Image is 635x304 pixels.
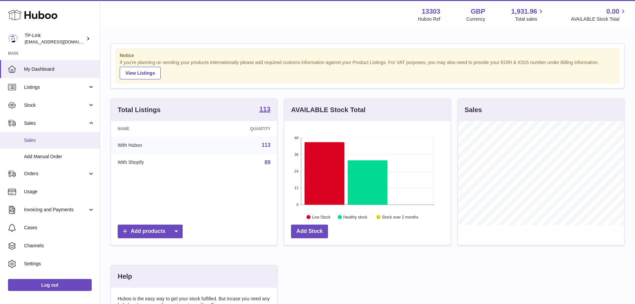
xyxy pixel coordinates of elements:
[118,105,161,114] h3: Total Listings
[24,137,95,143] span: Sales
[511,7,545,22] a: 1,931.96 Total sales
[24,171,88,177] span: Orders
[295,136,299,140] text: 48
[295,153,299,157] text: 36
[297,203,299,207] text: 0
[606,7,619,16] span: 0.00
[515,16,545,22] span: Total sales
[118,272,132,281] h3: Help
[24,84,88,90] span: Listings
[24,243,95,249] span: Channels
[571,16,627,22] span: AVAILABLE Stock Total
[343,215,368,219] text: Healthy stock
[382,215,418,219] text: Stock over 2 months
[24,261,95,267] span: Settings
[262,142,271,148] a: 113
[24,189,95,195] span: Usage
[8,34,18,44] img: internalAdmin-13303@internal.huboo.com
[25,39,98,44] span: [EMAIL_ADDRESS][DOMAIN_NAME]
[24,120,88,126] span: Sales
[295,186,299,190] text: 12
[24,102,88,108] span: Stock
[111,154,201,171] td: With Shopify
[8,279,92,291] a: Log out
[111,136,201,154] td: With Huboo
[571,7,627,22] a: 0.00 AVAILABLE Stock Total
[312,215,331,219] text: Low Stock
[24,225,95,231] span: Cases
[291,225,328,238] a: Add Stock
[471,7,485,16] strong: GBP
[25,32,85,45] div: TP-Link
[466,16,485,22] div: Currency
[111,121,201,136] th: Name
[120,67,161,79] a: View Listings
[259,106,270,114] a: 113
[418,16,440,22] div: Huboo Ref
[291,105,365,114] h3: AVAILABLE Stock Total
[465,105,482,114] h3: Sales
[24,154,95,160] span: Add Manual Order
[422,7,440,16] strong: 13303
[118,225,183,238] a: Add products
[259,106,270,112] strong: 113
[24,66,95,72] span: My Dashboard
[120,59,615,79] div: If you're planning on sending your products internationally please add required customs informati...
[24,207,88,213] span: Invoicing and Payments
[201,121,277,136] th: Quantity
[120,52,615,59] strong: Notice
[511,7,537,16] span: 1,931.96
[265,160,271,165] a: 89
[295,169,299,173] text: 24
